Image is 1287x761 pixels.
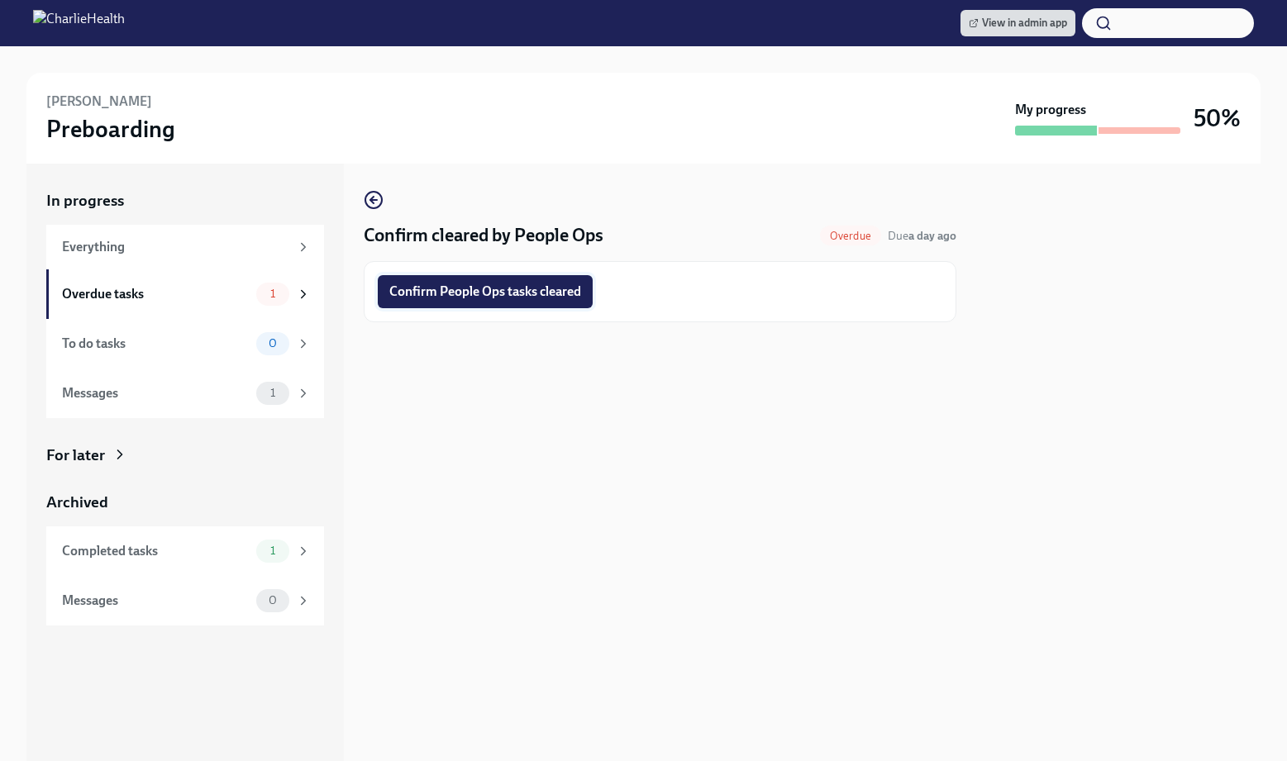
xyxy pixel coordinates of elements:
a: Everything [46,225,324,269]
span: 0 [259,594,287,606]
h3: 50% [1194,103,1241,133]
h3: Preboarding [46,114,175,144]
div: Messages [62,384,250,402]
div: To do tasks [62,335,250,353]
h4: Confirm cleared by People Ops [364,223,603,248]
a: Completed tasks1 [46,526,324,576]
button: Confirm People Ops tasks cleared [378,275,593,308]
a: To do tasks0 [46,319,324,369]
span: September 10th, 2025 09:00 [888,228,956,244]
span: Due [888,229,956,243]
span: 1 [260,288,285,300]
h6: [PERSON_NAME] [46,93,152,111]
span: View in admin app [969,15,1067,31]
span: Confirm People Ops tasks cleared [389,283,581,300]
div: Everything [62,238,289,256]
div: Completed tasks [62,542,250,560]
div: For later [46,445,105,466]
a: Overdue tasks1 [46,269,324,319]
a: Messages1 [46,369,324,418]
div: Messages [62,592,250,610]
a: For later [46,445,324,466]
img: CharlieHealth [33,10,125,36]
span: 1 [260,387,285,399]
span: 1 [260,545,285,557]
strong: My progress [1015,101,1086,119]
a: In progress [46,190,324,212]
a: Archived [46,492,324,513]
span: 0 [259,337,287,350]
a: Messages0 [46,576,324,625]
span: Overdue [820,230,881,242]
a: View in admin app [960,10,1075,36]
div: Overdue tasks [62,285,250,303]
strong: a day ago [908,229,956,243]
